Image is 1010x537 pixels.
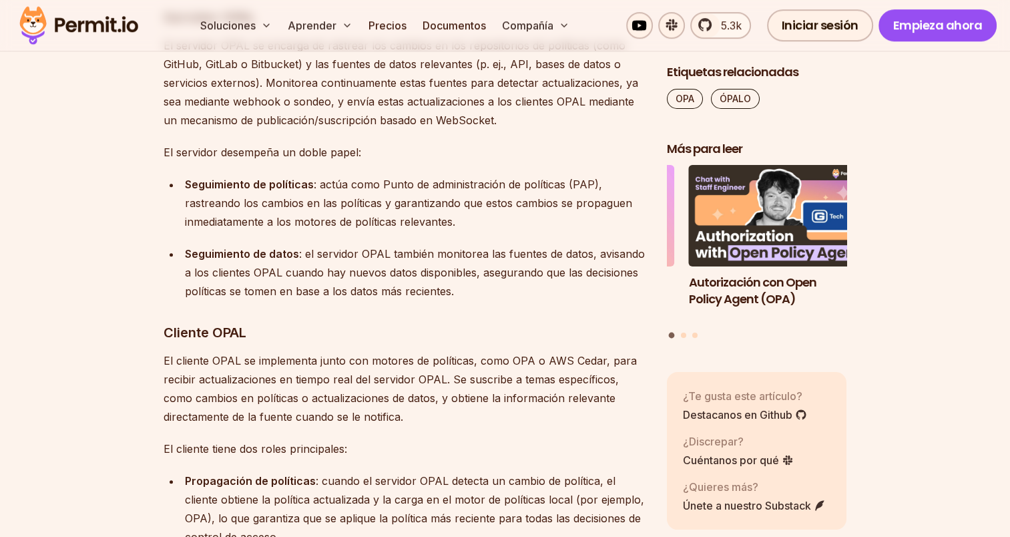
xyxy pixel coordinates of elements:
font: ¿Discrepar? [683,435,744,448]
a: Cuéntanos por qué [683,452,794,468]
button: Ir a la diapositiva 1 [669,333,675,339]
font: Precios [368,19,407,32]
font: Empieza ahora [893,17,983,33]
button: Soluciones [195,12,277,39]
a: Precios [363,12,412,39]
font: 5.3k [721,19,742,32]
font: Documentos [423,19,486,32]
font: Autorización con Open Policy Agent (OPA) [689,274,816,307]
font: El servidor desempeña un doble papel: [164,146,361,159]
a: 5.3k [690,12,751,39]
a: Autorización con Open Policy Agent (OPA)Autorización con Open Policy Agent (OPA) [689,166,869,325]
font: Más para leer [667,140,742,157]
button: Aprender [282,12,358,39]
a: ÓPALO [711,89,760,109]
font: : el servidor OPAL también monitorea las fuentes de datos, avisando a los clientes OPAL cuando ha... [185,247,645,298]
img: Logotipo del permiso [13,3,144,48]
img: Enfrentamiento de motores de políticas: OPA vs. OpenFGA vs. Cedar [494,166,674,267]
font: ÓPALO [720,93,751,104]
button: Compañía [497,12,575,39]
a: OPA [667,89,703,109]
a: Únete a nuestro Substack [683,498,826,514]
font: Cliente OPAL [164,325,246,341]
font: El cliente tiene dos roles principales: [164,442,347,456]
font: ¿Te gusta este artículo? [683,389,802,403]
a: Destacanos en Github [683,407,807,423]
font: Soluciones [200,19,256,32]
font: Etiquetas relacionadas [667,63,798,80]
button: Ir a la diapositiva 2 [681,333,686,338]
font: OPA [676,93,694,104]
a: Documentos [417,12,491,39]
div: Publicaciones [667,166,847,341]
button: Ir a la diapositiva 3 [692,333,698,338]
font: ¿Quieres más? [683,480,758,494]
font: : actúa como Punto de administración de políticas (PAP), rastreando los cambios en las políticas ... [185,178,632,228]
font: Aprender [288,19,336,32]
img: Autorización con Open Policy Agent (OPA) [689,166,869,267]
li: 1 de 3 [689,166,869,325]
font: Iniciar sesión [782,17,858,33]
font: Propagación de políticas [185,474,316,488]
li: 3 de 3 [494,166,674,325]
font: El servidor OPAL se encarga de rastrear los cambios en los repositorios de políticas (como GitHub... [164,39,638,127]
font: Compañía [502,19,553,32]
font: Seguimiento de datos [185,247,299,260]
font: Seguimiento de políticas [185,178,314,191]
a: Iniciar sesión [767,9,873,41]
a: Empieza ahora [878,9,997,41]
font: El cliente OPAL se implementa junto con motores de políticas, como OPA o AWS Cedar, para recibir ... [164,354,637,423]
